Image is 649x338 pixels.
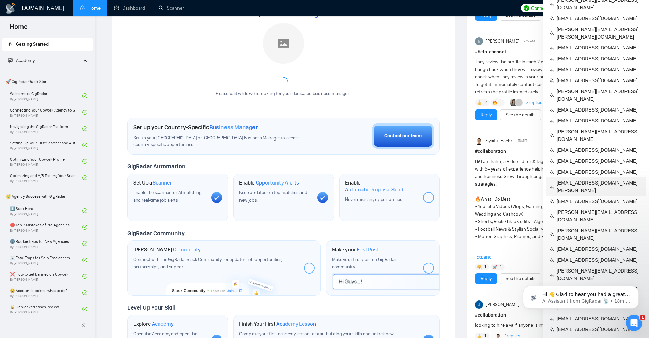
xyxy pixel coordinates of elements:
[5,30,131,46] div: Nazar says…
[10,154,82,169] a: Optimizing Your Upwork ProfileBy[PERSON_NAME]
[475,58,594,96] div: They review the profile in each 2 weeks. You will get the badge back when they will review the pr...
[372,123,434,149] button: Contact our team
[484,99,487,106] span: 2
[82,143,87,147] span: check-circle
[557,267,642,282] span: [PERSON_NAME][EMAIL_ADDRESS][DOMAIN_NAME]
[8,42,13,46] span: rocket
[475,48,624,56] h1: # help-channel
[117,221,128,232] button: Send a message…
[550,327,554,332] span: team
[518,138,527,144] span: [DATE]
[475,109,497,120] button: Reply
[550,16,554,20] span: team
[36,154,58,159] a: Trustpilot
[506,275,536,282] a: See the details
[550,93,554,97] span: team
[33,4,106,15] h1: AI Assistant from GigRadar 📡
[83,89,89,95] span: amazing
[82,258,87,262] span: check-circle
[10,203,82,218] a: 1️⃣ Start HereBy[PERSON_NAME]
[2,38,93,51] li: Getting Started
[477,265,482,269] img: 🤗
[263,23,304,64] img: placeholder.png
[16,58,35,63] span: Academy
[6,209,130,221] textarea: Message…
[550,57,554,61] span: team
[550,258,554,262] span: team
[82,126,87,131] span: check-circle
[557,227,642,242] span: [PERSON_NAME][EMAIL_ADDRESS][DOMAIN_NAME]
[33,31,40,38] img: Profile image for Nazar
[493,265,497,269] img: 🚀
[384,132,422,140] div: Contact our team
[16,188,106,195] li: 🎁 100 bonus credits
[481,275,492,282] a: Reply
[486,301,519,308] span: [PERSON_NAME]
[557,15,642,22] span: [EMAIL_ADDRESS][DOMAIN_NAME]
[133,179,172,186] h1: Set Up a
[10,170,82,185] a: Optimizing and A/B Testing Your Scanner for Better ResultsBy[PERSON_NAME]
[524,38,535,44] span: 9:27 AM
[8,58,35,63] span: Academy
[239,321,316,327] h1: Finish Your First
[481,111,492,119] a: Reply
[82,159,87,164] span: check-circle
[82,274,87,279] span: check-circle
[506,111,536,119] a: See the details
[82,93,87,98] span: check-circle
[475,311,624,319] h1: # collaboration
[526,99,542,106] a: 2replies
[82,241,87,246] span: check-circle
[557,77,642,84] span: [EMAIL_ADDRESS][DOMAIN_NAME]
[5,46,112,68] div: Hello! I’m Nazar, and I’ll gladly support you with your request 😊Nazar • 22m ago
[114,5,145,11] a: dashboardDashboard
[557,208,642,223] span: [PERSON_NAME][EMAIL_ADDRESS][DOMAIN_NAME]
[14,88,92,96] div: You rated the conversation
[345,186,403,193] span: Automatic Proposal Send
[10,269,82,284] a: ❌ How to get banned on UpworkBy[PERSON_NAME]
[550,78,554,83] span: team
[239,179,299,186] h1: Enable
[557,117,642,124] span: [EMAIL_ADDRESS][DOMAIN_NAME]
[11,198,106,218] div: Message Support to claim! 💬 ​ ​ 🚀
[5,3,16,14] img: logo
[11,127,106,160] div: Glad to hear you had a great experience with us! 🙌 ​ Could you spare 20 seconds to leave a review...
[475,300,483,309] img: Jason Hazel
[276,321,316,327] span: Academy Lesson
[550,232,554,236] span: team
[82,290,87,295] span: check-circle
[10,236,82,251] a: 🌚 Rookie Traps for New AgenciesBy[PERSON_NAME]
[243,11,324,18] span: Meet your
[209,123,258,131] span: Business Manager
[500,109,541,120] button: See the details
[557,256,642,264] span: [EMAIL_ADDRESS][DOMAIN_NAME]
[5,113,112,222] div: Hi 👋Glad to hear you had a great experience with us! 🙌​Could you spare 20 seconds to leave a revi...
[159,5,184,11] a: searchScanner
[550,148,554,152] span: team
[120,3,132,15] div: Close
[173,246,201,253] span: Community
[550,2,554,6] span: team
[127,163,185,170] span: GigRadar Automation
[332,246,378,253] h1: Make your
[82,110,87,115] span: check-circle
[16,180,106,187] li: 💰 $50 off next month
[43,223,49,229] button: Start recording
[81,322,88,329] span: double-left
[8,58,13,63] span: fund-projection-screen
[10,302,82,317] a: 🔓 Unblocked cases: reviewBy[PERSON_NAME]
[557,146,642,154] span: [EMAIL_ADDRESS][DOMAIN_NAME]
[107,3,120,16] button: Home
[475,196,481,202] span: 🔥
[557,326,642,333] span: [EMAIL_ADDRESS][DOMAIN_NAME]
[557,66,642,73] span: [EMAIL_ADDRESS][DOMAIN_NAME]
[133,246,201,253] h1: [PERSON_NAME]
[500,99,501,106] span: 1
[11,117,106,123] div: Hi 👋
[3,190,92,203] span: 👑 Agency Success with GigRadar
[475,249,481,254] span: 📈
[557,88,642,103] span: [PERSON_NAME][EMAIL_ADDRESS][DOMAIN_NAME]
